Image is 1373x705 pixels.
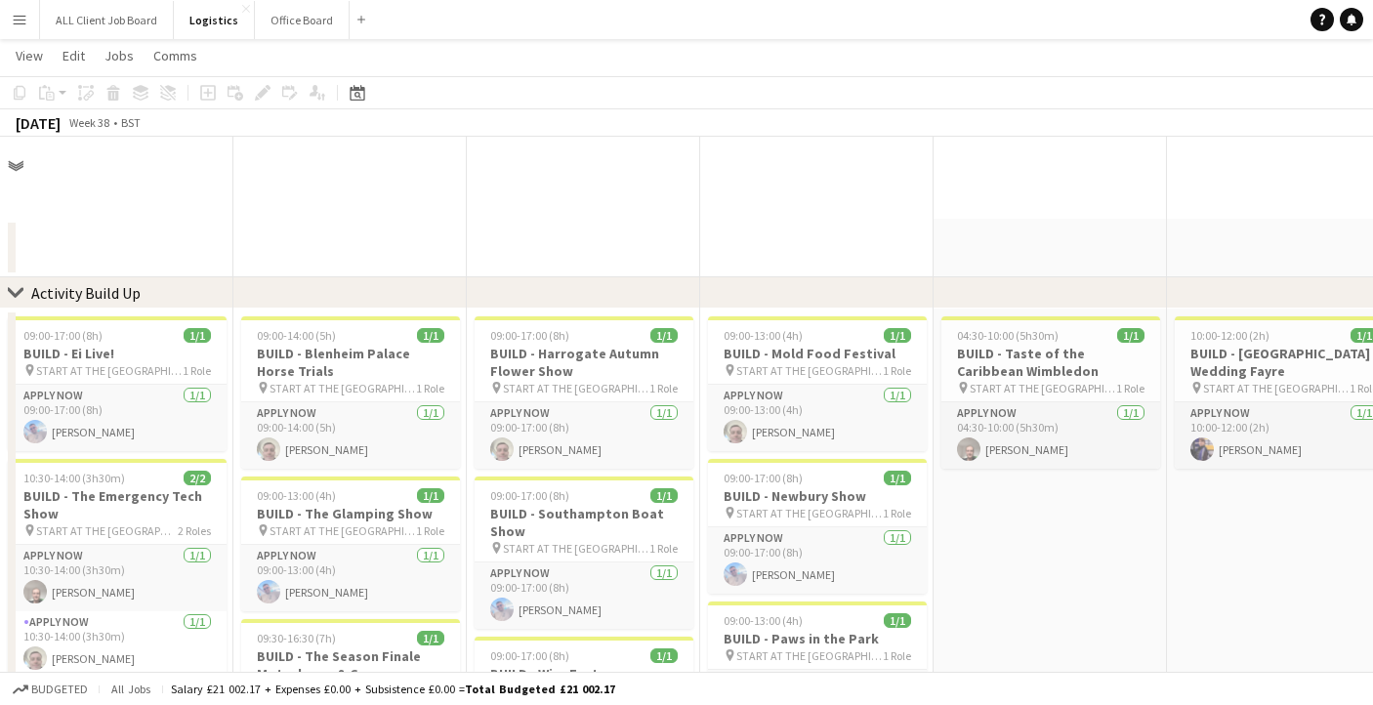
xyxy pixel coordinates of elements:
[416,381,444,395] span: 1 Role
[184,328,211,343] span: 1/1
[884,471,911,485] span: 1/1
[724,471,803,485] span: 09:00-17:00 (8h)
[475,345,693,380] h3: BUILD - Harrogate Autumn Flower Show
[8,459,227,678] app-job-card: 10:30-14:00 (3h30m)2/2BUILD - The Emergency Tech Show START AT THE [GEOGRAPHIC_DATA]2 RolesAPPLY ...
[8,545,227,611] app-card-role: APPLY NOW1/110:30-14:00 (3h30m)[PERSON_NAME]
[708,316,927,451] app-job-card: 09:00-13:00 (4h)1/1BUILD - Mold Food Festival START AT THE [GEOGRAPHIC_DATA]1 RoleAPPLY NOW1/109:...
[16,47,43,64] span: View
[8,345,227,362] h3: BUILD - Ei Live!
[708,345,927,362] h3: BUILD - Mold Food Festival
[490,328,569,343] span: 09:00-17:00 (8h)
[970,381,1116,395] span: START AT THE [GEOGRAPHIC_DATA]
[736,363,883,378] span: START AT THE [GEOGRAPHIC_DATA]
[8,611,227,678] app-card-role: APPLY NOW1/110:30-14:00 (3h30m)[PERSON_NAME]
[174,1,255,39] button: Logistics
[417,631,444,645] span: 1/1
[241,316,460,469] app-job-card: 09:00-14:00 (5h)1/1BUILD - Blenheim Palace Horse Trials START AT THE [GEOGRAPHIC_DATA]1 RoleAPPLY...
[736,648,883,663] span: START AT THE [GEOGRAPHIC_DATA]
[475,505,693,540] h3: BUILD - Southampton Boat Show
[1203,381,1350,395] span: START AT THE [GEOGRAPHIC_DATA]
[650,328,678,343] span: 1/1
[1116,381,1144,395] span: 1 Role
[16,113,61,133] div: [DATE]
[475,477,693,629] app-job-card: 09:00-17:00 (8h)1/1BUILD - Southampton Boat Show START AT THE [GEOGRAPHIC_DATA]1 RoleAPPLY NOW1/1...
[957,328,1059,343] span: 04:30-10:00 (5h30m)
[31,683,88,696] span: Budgeted
[184,471,211,485] span: 2/2
[650,488,678,503] span: 1/1
[153,47,197,64] span: Comms
[475,316,693,469] app-job-card: 09:00-17:00 (8h)1/1BUILD - Harrogate Autumn Flower Show START AT THE [GEOGRAPHIC_DATA]1 RoleAPPLY...
[36,523,178,538] span: START AT THE [GEOGRAPHIC_DATA]
[1190,328,1269,343] span: 10:00-12:00 (2h)
[941,345,1160,380] h3: BUILD - Taste of the Caribbean Wimbledon
[724,328,803,343] span: 09:00-13:00 (4h)
[941,316,1160,469] app-job-card: 04:30-10:00 (5h30m)1/1BUILD - Taste of the Caribbean Wimbledon START AT THE [GEOGRAPHIC_DATA]1 Ro...
[241,647,460,683] h3: BUILD - The Season Finale Motorhome & Campervan Show
[724,613,803,628] span: 09:00-13:00 (4h)
[708,385,927,451] app-card-role: APPLY NOW1/109:00-13:00 (4h)[PERSON_NAME]
[490,648,569,663] span: 09:00-17:00 (8h)
[55,43,93,68] a: Edit
[884,328,911,343] span: 1/1
[241,505,460,522] h3: BUILD - The Glamping Show
[36,363,183,378] span: START AT THE [GEOGRAPHIC_DATA]
[8,316,227,451] app-job-card: 09:00-17:00 (8h)1/1BUILD - Ei Live! START AT THE [GEOGRAPHIC_DATA]1 RoleAPPLY NOW1/109:00-17:00 (...
[241,345,460,380] h3: BUILD - Blenheim Palace Horse Trials
[475,562,693,629] app-card-role: APPLY NOW1/109:00-17:00 (8h)[PERSON_NAME]
[31,283,141,303] div: Activity Build Up
[708,527,927,594] app-card-role: APPLY NOW1/109:00-17:00 (8h)[PERSON_NAME]
[257,488,336,503] span: 09:00-13:00 (4h)
[64,115,113,130] span: Week 38
[416,523,444,538] span: 1 Role
[475,665,693,700] h3: BUILD - WingFest: [GEOGRAPHIC_DATA]
[503,381,649,395] span: START AT THE [GEOGRAPHIC_DATA]
[104,47,134,64] span: Jobs
[883,648,911,663] span: 1 Role
[649,381,678,395] span: 1 Role
[649,541,678,556] span: 1 Role
[417,328,444,343] span: 1/1
[241,477,460,611] app-job-card: 09:00-13:00 (4h)1/1BUILD - The Glamping Show START AT THE [GEOGRAPHIC_DATA]1 RoleAPPLY NOW1/109:0...
[270,523,416,538] span: START AT THE [GEOGRAPHIC_DATA]
[178,523,211,538] span: 2 Roles
[475,402,693,469] app-card-role: APPLY NOW1/109:00-17:00 (8h)[PERSON_NAME]
[8,43,51,68] a: View
[62,47,85,64] span: Edit
[465,682,615,696] span: Total Budgeted £21 002.17
[171,682,615,696] div: Salary £21 002.17 + Expenses £0.00 + Subsistence £0.00 =
[736,506,883,520] span: START AT THE [GEOGRAPHIC_DATA]
[23,471,125,485] span: 10:30-14:00 (3h30m)
[97,43,142,68] a: Jobs
[8,385,227,451] app-card-role: APPLY NOW1/109:00-17:00 (8h)[PERSON_NAME]
[490,488,569,503] span: 09:00-17:00 (8h)
[8,487,227,522] h3: BUILD - The Emergency Tech Show
[10,679,91,700] button: Budgeted
[417,488,444,503] span: 1/1
[708,630,927,647] h3: BUILD - Paws in the Park
[708,459,927,594] app-job-card: 09:00-17:00 (8h)1/1BUILD - Newbury Show START AT THE [GEOGRAPHIC_DATA]1 RoleAPPLY NOW1/109:00-17:...
[883,506,911,520] span: 1 Role
[183,363,211,378] span: 1 Role
[270,381,416,395] span: START AT THE [GEOGRAPHIC_DATA]
[503,541,649,556] span: START AT THE [GEOGRAPHIC_DATA]
[121,115,141,130] div: BST
[1117,328,1144,343] span: 1/1
[23,328,103,343] span: 09:00-17:00 (8h)
[107,682,154,696] span: All jobs
[708,487,927,505] h3: BUILD - Newbury Show
[241,545,460,611] app-card-role: APPLY NOW1/109:00-13:00 (4h)[PERSON_NAME]
[146,43,205,68] a: Comms
[884,613,911,628] span: 1/1
[883,363,911,378] span: 1 Role
[257,328,336,343] span: 09:00-14:00 (5h)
